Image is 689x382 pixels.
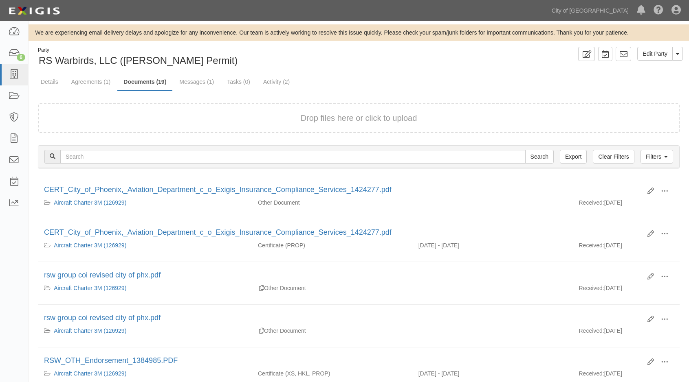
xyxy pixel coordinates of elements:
a: Aircraft Charter 3M (126929) [54,285,126,291]
a: rsw group coi revised city of phx.pdf [44,314,161,322]
div: RSW_OTH_Endorsement_1384985.PDF [44,356,641,366]
a: CERT_City_of_Phoenix,_Aviation_Department_c_o_Exigis_Insurance_Compliance_Services_1424277.pdf [44,228,392,236]
div: [DATE] [572,199,679,211]
a: Clear Filters [593,150,634,164]
div: We are experiencing email delivery delays and apologize for any inconvenience. Our team is active... [29,28,689,37]
a: Edit Party [637,47,673,61]
div: [DATE] [572,241,679,253]
div: Duplicate [259,327,264,335]
a: Aircraft Charter 3M (126929) [54,199,126,206]
div: CERT_City_of_Phoenix,_Aviation_Department_c_o_Exigis_Insurance_Compliance_Services_1424277.pdf [44,227,641,238]
i: Help Center - Complianz [654,6,663,15]
a: Filters [641,150,673,164]
div: [DATE] [572,369,679,382]
div: Aircraft Charter 3M (126929) [44,241,246,249]
div: Duplicate [259,284,264,292]
a: Tasks (0) [221,74,256,90]
div: Aircraft Charter 3M (126929) [44,327,246,335]
span: RS Warbirds, LLC ([PERSON_NAME] Permit) [39,55,238,66]
a: Aircraft Charter 3M (126929) [54,242,126,249]
a: rsw group coi revised city of phx.pdf [44,271,161,279]
a: Export [560,150,587,164]
div: Party [38,47,238,54]
div: [DATE] [572,327,679,339]
div: 6 [17,54,25,61]
img: logo-5460c22ac91f19d4615b14bd174203de0afe785f0fc80cf4dbbc73dc1793850b.png [6,4,62,18]
a: Aircraft Charter 3M (126929) [54,327,126,334]
div: Effective 10/01/2024 - Expiration 10/01/2025 [412,241,573,249]
div: [DATE] [572,284,679,296]
a: Agreements (1) [65,74,117,90]
a: Documents (19) [117,74,172,91]
div: Aircraft Charter 3M (126929) [44,284,246,292]
div: Aircraft Charter 3M (126929) [44,369,246,378]
p: Received: [579,369,604,378]
button: Drop files here or click to upload [301,112,417,124]
div: RS Warbirds, LLC (DV SASO Permit) [35,47,353,68]
div: Other Document [252,284,412,292]
p: Received: [579,327,604,335]
div: rsw group coi revised city of phx.pdf [44,270,641,281]
a: CERT_City_of_Phoenix,_Aviation_Department_c_o_Exigis_Insurance_Compliance_Services_1424277.pdf [44,186,392,194]
div: Excess/Umbrella Liability Hangar Keepers Liability Property [252,369,412,378]
p: Received: [579,241,604,249]
p: Received: [579,284,604,292]
div: Other Document [252,327,412,335]
a: Messages (1) [173,74,220,90]
a: Details [35,74,64,90]
a: Activity (2) [257,74,296,90]
div: Effective - Expiration [412,284,573,284]
div: Aircraft Charter 3M (126929) [44,199,246,207]
a: RSW_OTH_Endorsement_1384985.PDF [44,356,178,365]
div: Property [252,241,412,249]
div: Other Document [252,199,412,207]
p: Received: [579,199,604,207]
a: Aircraft Charter 3M (126929) [54,370,126,377]
input: Search [60,150,526,164]
a: City of [GEOGRAPHIC_DATA] [548,2,633,19]
input: Search [525,150,554,164]
div: CERT_City_of_Phoenix,_Aviation_Department_c_o_Exigis_Insurance_Compliance_Services_1424277.pdf [44,185,641,195]
div: rsw group coi revised city of phx.pdf [44,313,641,323]
div: Effective 10/01/2024 - Expiration 10/01/2025 [412,369,573,378]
